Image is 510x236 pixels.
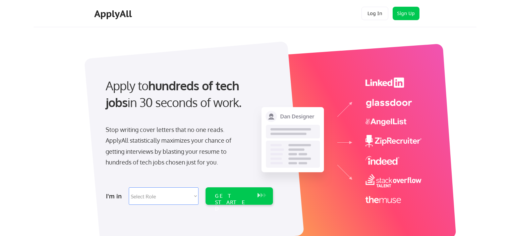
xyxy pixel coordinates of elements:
[215,193,251,212] div: GET STARTED
[393,7,419,20] button: Sign Up
[106,124,243,168] div: Stop writing cover letters that no one reads. ApplyAll statistically maximizes your chance of get...
[106,77,270,111] div: Apply to in 30 seconds of work.
[94,8,134,19] div: ApplyAll
[361,7,388,20] button: Log In
[106,78,242,110] strong: hundreds of tech jobs
[106,191,125,201] div: I'm in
